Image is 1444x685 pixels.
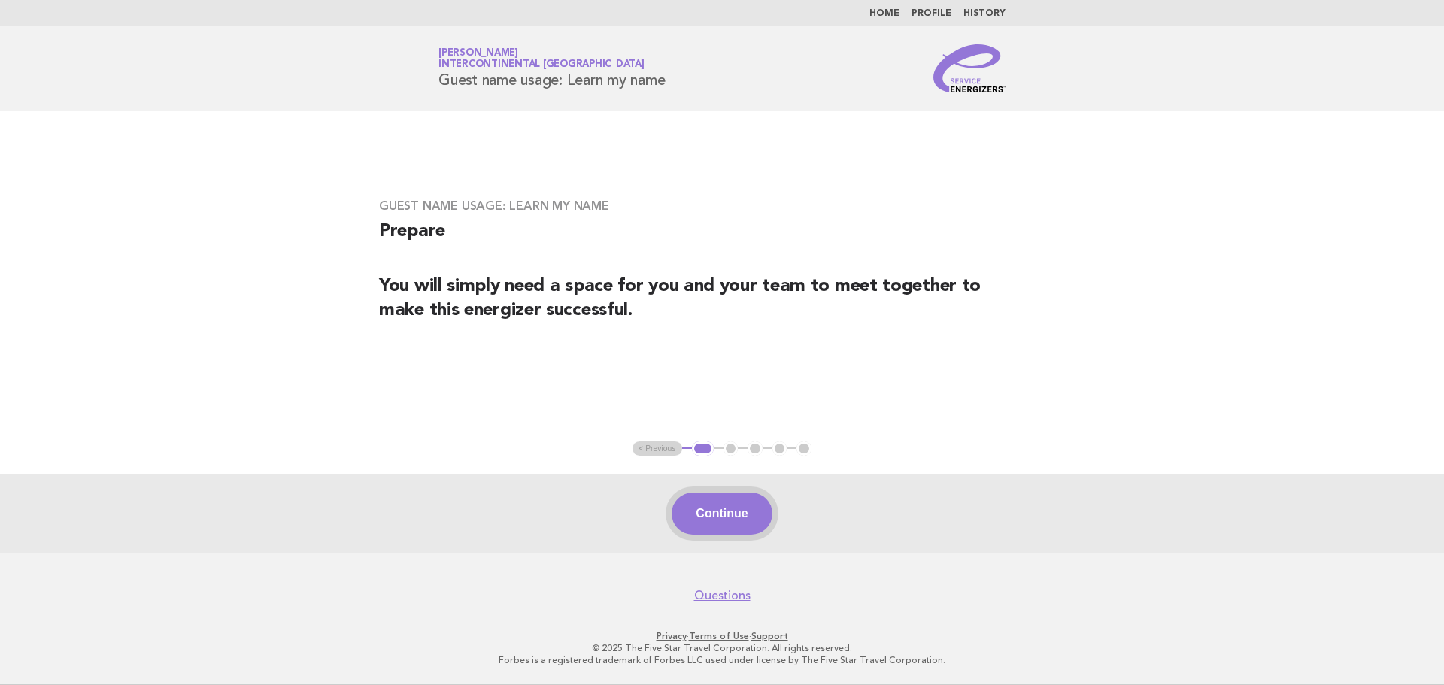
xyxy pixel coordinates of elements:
[751,631,788,641] a: Support
[379,220,1065,256] h2: Prepare
[869,9,899,18] a: Home
[963,9,1006,18] a: History
[438,49,665,88] h1: Guest name usage: Learn my name
[262,630,1182,642] p: · ·
[262,654,1182,666] p: Forbes is a registered trademark of Forbes LLC used under license by The Five Star Travel Corpora...
[689,631,749,641] a: Terms of Use
[379,274,1065,335] h2: You will simply need a space for you and your team to meet together to make this energizer succes...
[438,48,645,69] a: [PERSON_NAME]InterContinental [GEOGRAPHIC_DATA]
[657,631,687,641] a: Privacy
[694,588,751,603] a: Questions
[379,199,1065,214] h3: Guest name usage: Learn my name
[262,642,1182,654] p: © 2025 The Five Star Travel Corporation. All rights reserved.
[672,493,772,535] button: Continue
[933,44,1006,92] img: Service Energizers
[912,9,951,18] a: Profile
[692,441,714,456] button: 1
[438,60,645,70] span: InterContinental [GEOGRAPHIC_DATA]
